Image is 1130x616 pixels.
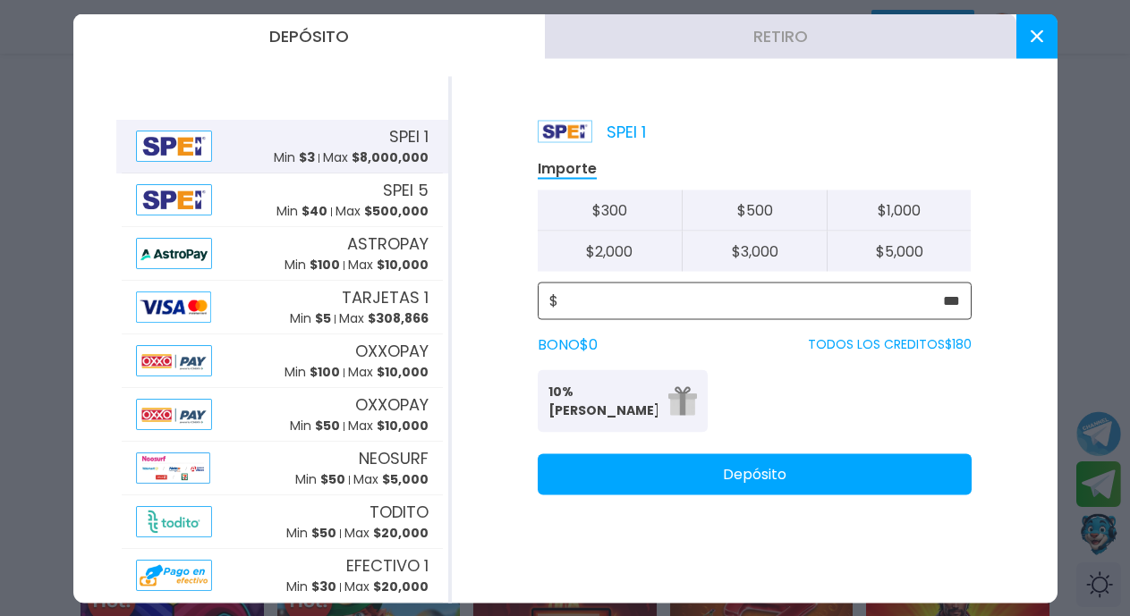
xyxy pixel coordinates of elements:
p: Max [323,148,429,167]
img: Alipay [136,237,213,268]
span: $ 5,000 [382,470,429,488]
span: OXXOPAY [355,392,429,417]
button: 10% [PERSON_NAME] [538,369,708,432]
p: 10% [PERSON_NAME] [548,382,658,419]
p: Min [290,417,340,435]
img: Platform Logo [538,120,592,142]
img: gift [668,386,697,415]
span: NEOSURF [359,446,429,470]
span: TODITO [370,500,429,524]
span: $ [549,290,558,311]
p: Max [348,256,429,274]
p: Max [336,202,429,221]
p: Max [353,470,429,489]
label: BONO $ 0 [538,333,598,355]
p: Max [339,309,429,328]
p: TODOS LOS CREDITOS $ 180 [808,335,972,354]
span: $ 50 [320,470,345,488]
p: SPEI 1 [538,119,646,143]
span: SPEI 1 [389,124,429,148]
button: Retiro [545,13,1016,58]
button: $500 [682,190,827,231]
button: $3,000 [682,231,827,271]
p: Min [285,363,340,382]
button: AlipayNEOSURFMin $50Max $5,000 [116,441,448,494]
span: $ 100 [310,256,340,274]
button: $1,000 [827,190,972,231]
button: $5,000 [827,231,972,271]
img: Alipay [136,344,213,376]
span: $ 100 [310,363,340,381]
button: Depósito [73,13,545,58]
span: $ 50 [315,417,340,435]
p: Min [295,470,345,489]
p: Max [348,417,429,435]
p: Min [276,202,327,221]
span: $ 40 [302,202,327,220]
span: $ 308,866 [368,309,429,327]
button: $2,000 [538,231,683,271]
button: AlipayTODITOMin $50Max $20,000 [116,494,448,548]
p: Min [274,148,315,167]
span: OXXOPAY [355,339,429,363]
button: AlipayEFECTIVO 1Min $30Max $20,000 [116,548,448,602]
p: Min [286,524,336,543]
span: $ 30 [311,578,336,595]
button: Depósito [538,453,972,494]
span: ASTROPAY [347,232,429,256]
p: Max [344,524,429,543]
span: TARJETAS 1 [342,285,429,309]
img: Alipay [136,291,211,322]
span: $ 20,000 [373,524,429,542]
button: AlipayOXXOPAYMin $100Max $10,000 [116,333,448,387]
img: Alipay [136,559,213,590]
span: $ 3 [299,148,315,166]
img: Alipay [136,451,210,483]
span: $ 5 [315,309,331,327]
button: AlipaySPEI 1Min $3Max $8,000,000 [116,119,448,173]
img: Alipay [136,183,213,215]
button: AlipayOXXOPAYMin $50Max $10,000 [116,387,448,441]
span: $ 20,000 [373,578,429,595]
span: $ 8,000,000 [352,148,429,166]
p: Min [285,256,340,274]
p: Importe [538,158,597,179]
span: $ 10,000 [377,417,429,435]
img: Alipay [136,130,213,161]
span: SPEI 5 [383,178,429,202]
button: AlipayTARJETAS 1Min $5Max $308,866 [116,280,448,333]
p: Max [344,578,429,596]
p: Min [290,309,331,328]
button: AlipaySPEI 5Min $40Max $500,000 [116,173,448,226]
span: $ 500,000 [364,202,429,220]
button: $300 [538,190,683,231]
img: Alipay [136,505,213,536]
span: EFECTIVO 1 [346,553,429,578]
span: $ 50 [311,524,336,542]
button: AlipayASTROPAYMin $100Max $10,000 [116,226,448,280]
p: Max [348,363,429,382]
p: Min [286,578,336,596]
span: $ 10,000 [377,363,429,381]
img: Alipay [136,398,213,429]
span: $ 10,000 [377,256,429,274]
